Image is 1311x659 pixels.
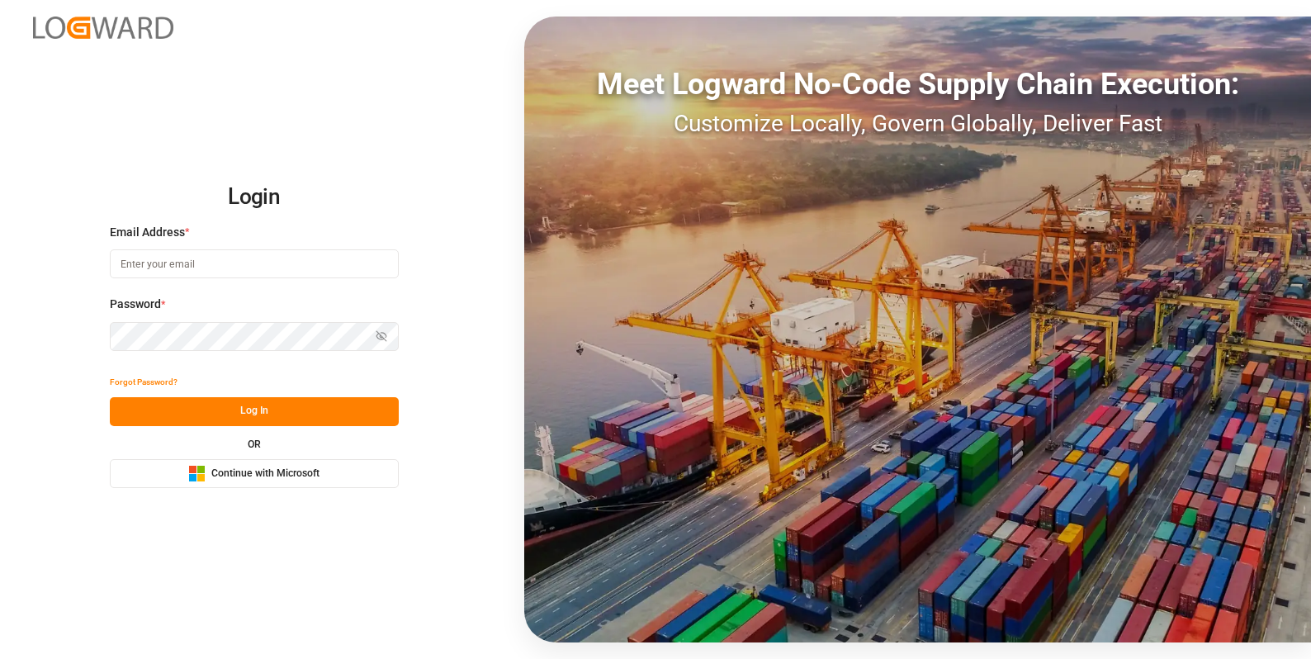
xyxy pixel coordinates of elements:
[110,459,399,488] button: Continue with Microsoft
[110,171,399,224] h2: Login
[248,439,261,449] small: OR
[211,467,319,481] span: Continue with Microsoft
[110,224,185,241] span: Email Address
[524,107,1311,141] div: Customize Locally, Govern Globally, Deliver Fast
[110,249,399,278] input: Enter your email
[110,296,161,313] span: Password
[33,17,173,39] img: Logward_new_orange.png
[110,368,177,397] button: Forgot Password?
[110,397,399,426] button: Log In
[524,62,1311,107] div: Meet Logward No-Code Supply Chain Execution:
